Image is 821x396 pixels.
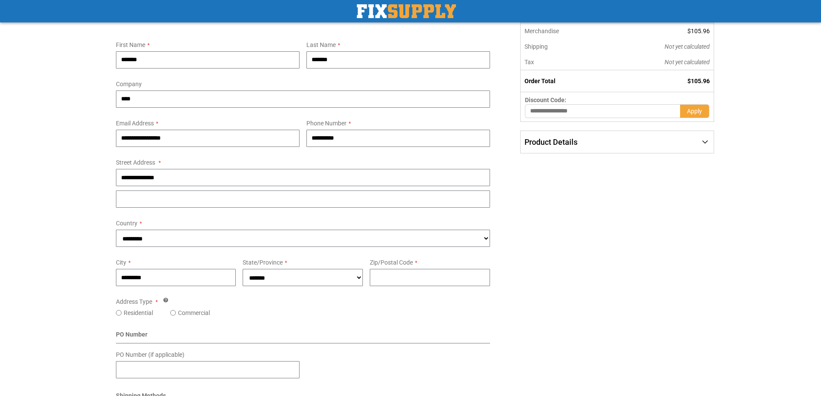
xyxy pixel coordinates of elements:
[525,97,566,103] span: Discount Code:
[116,298,152,305] span: Address Type
[357,4,456,18] a: store logo
[357,4,456,18] img: Fix Industrial Supply
[665,59,710,65] span: Not yet calculated
[521,23,606,39] th: Merchandise
[116,259,126,266] span: City
[524,78,556,84] strong: Order Total
[178,309,210,317] label: Commercial
[306,120,347,127] span: Phone Number
[687,78,710,84] span: $105.96
[124,309,153,317] label: Residential
[687,108,702,115] span: Apply
[116,330,490,343] div: PO Number
[306,41,336,48] span: Last Name
[116,41,145,48] span: First Name
[687,28,710,34] span: $105.96
[665,43,710,50] span: Not yet calculated
[521,54,606,70] th: Tax
[370,259,413,266] span: Zip/Postal Code
[116,159,155,166] span: Street Address
[680,104,709,118] button: Apply
[524,43,548,50] span: Shipping
[524,137,578,147] span: Product Details
[116,220,137,227] span: Country
[116,120,154,127] span: Email Address
[116,351,184,358] span: PO Number (if applicable)
[116,81,142,87] span: Company
[243,259,283,266] span: State/Province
